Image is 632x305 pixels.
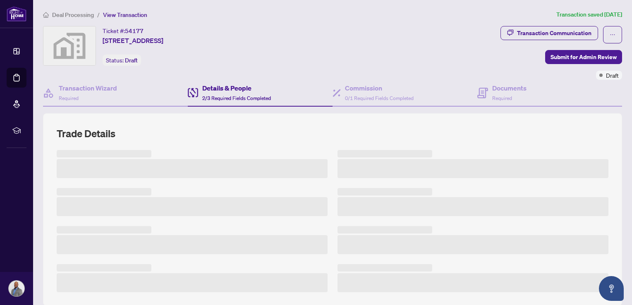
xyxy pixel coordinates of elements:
span: ellipsis [610,32,615,38]
span: Required [59,95,79,101]
span: View Transaction [103,11,147,19]
img: logo [7,6,26,21]
span: home [43,12,49,18]
button: Submit for Admin Review [545,50,622,64]
span: Submit for Admin Review [551,50,617,64]
span: 2/3 Required Fields Completed [202,95,271,101]
h4: Documents [492,83,527,93]
li: / [97,10,100,19]
button: Open asap [599,276,624,301]
span: Deal Processing [52,11,94,19]
button: Transaction Communication [500,26,598,40]
h4: Commission [345,83,414,93]
div: Transaction Communication [517,26,591,40]
h2: Trade Details [57,127,608,140]
span: 54177 [125,27,144,35]
span: [STREET_ADDRESS] [103,36,163,45]
h4: Transaction Wizard [59,83,117,93]
span: 0/1 Required Fields Completed [345,95,414,101]
h4: Details & People [202,83,271,93]
div: Ticket #: [103,26,144,36]
img: svg%3e [43,26,96,65]
span: Required [492,95,512,101]
div: Status: [103,55,141,66]
span: Draft [606,71,619,80]
article: Transaction saved [DATE] [556,10,622,19]
img: Profile Icon [9,281,24,296]
span: Draft [125,57,138,64]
